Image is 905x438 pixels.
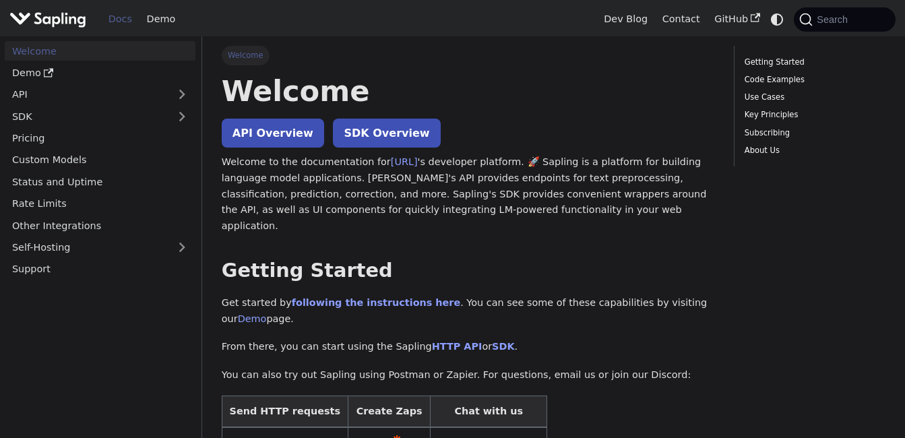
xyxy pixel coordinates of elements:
a: Pricing [5,129,195,148]
p: Welcome to the documentation for 's developer platform. 🚀 Sapling is a platform for building lang... [222,154,715,234]
a: Status and Uptime [5,172,195,191]
a: SDK Overview [333,119,440,148]
span: Search [813,14,856,25]
a: SDK [5,106,168,126]
a: Support [5,259,195,279]
span: Welcome [222,46,270,65]
h1: Welcome [222,73,715,109]
a: Welcome [5,41,195,61]
p: Get started by . You can see some of these capabilities by visiting our page. [222,295,715,327]
button: Search (Command+K) [794,7,895,32]
a: Dev Blog [596,9,654,30]
button: Expand sidebar category 'SDK' [168,106,195,126]
p: You can also try out Sapling using Postman or Zapier. For questions, email us or join our Discord: [222,367,715,383]
a: Getting Started [745,56,881,69]
img: Sapling.ai [9,9,86,29]
a: Other Integrations [5,216,195,235]
a: Code Examples [745,73,881,86]
a: API [5,85,168,104]
th: Chat with us [431,396,547,427]
a: Demo [238,313,267,324]
a: HTTP API [432,341,482,352]
a: Sapling.aiSapling.ai [9,9,91,29]
a: GitHub [707,9,767,30]
a: Docs [101,9,139,30]
a: Rate Limits [5,194,195,214]
button: Switch between dark and light mode (currently system mode) [768,9,787,29]
a: About Us [745,144,881,157]
a: Subscribing [745,127,881,139]
a: following the instructions here [292,297,460,308]
a: Demo [139,9,183,30]
a: [URL] [391,156,418,167]
a: Key Principles [745,108,881,121]
a: Demo [5,63,195,83]
th: Create Zaps [348,396,431,427]
nav: Breadcrumbs [222,46,715,65]
a: API Overview [222,119,324,148]
button: Expand sidebar category 'API' [168,85,195,104]
a: Use Cases [745,91,881,104]
a: Custom Models [5,150,195,170]
a: Contact [655,9,708,30]
p: From there, you can start using the Sapling or . [222,339,715,355]
a: SDK [492,341,514,352]
h2: Getting Started [222,259,715,283]
th: Send HTTP requests [222,396,348,427]
a: Self-Hosting [5,238,195,257]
